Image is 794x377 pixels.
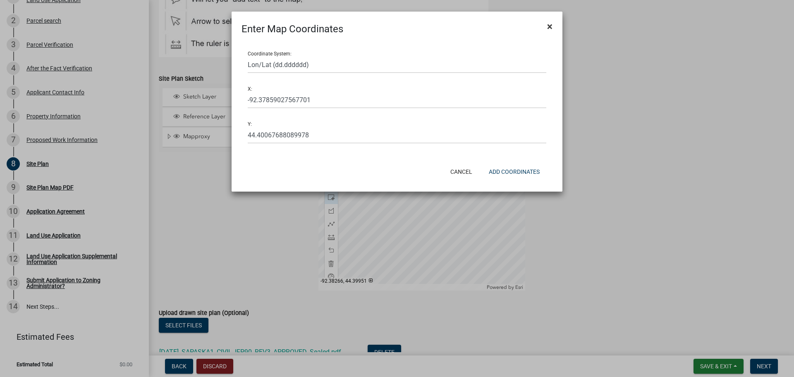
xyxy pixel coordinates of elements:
[248,56,546,73] select: Coordinate system
[482,164,546,179] button: Add Coordinates
[540,15,559,38] button: Close
[547,21,552,32] span: ×
[242,22,343,36] h4: Enter Map Coordinates
[444,164,479,179] button: Cancel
